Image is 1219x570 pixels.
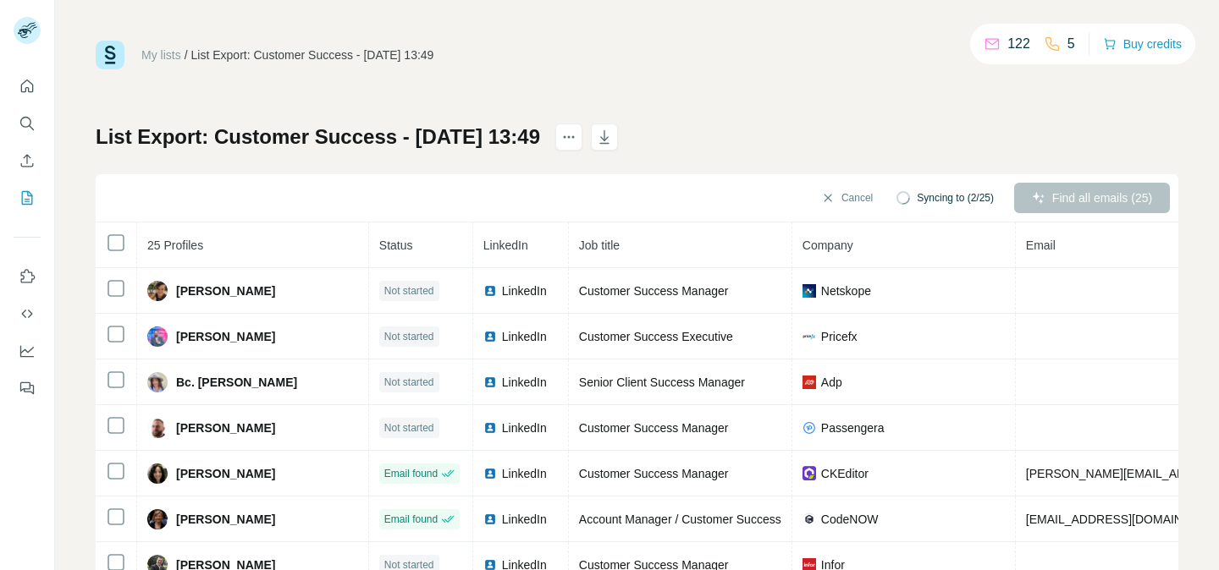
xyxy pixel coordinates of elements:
span: LinkedIn [502,465,547,482]
span: Job title [579,238,620,252]
img: LinkedIn logo [483,284,497,298]
span: LinkedIn [483,238,528,252]
li: / [185,47,188,63]
span: Account Manager / Customer Success [579,512,781,526]
img: Avatar [147,463,168,484]
img: Avatar [147,281,168,301]
span: CKEditor [821,465,869,482]
img: company-logo [803,375,816,389]
img: Avatar [147,509,168,529]
img: company-logo [803,284,816,298]
span: Customer Success Manager [579,421,729,435]
span: Senior Client Success Manager [579,375,745,389]
span: [PERSON_NAME] [176,282,275,299]
span: Bc. [PERSON_NAME] [176,374,297,391]
span: [PERSON_NAME] [176,328,275,345]
p: 5 [1067,34,1075,54]
span: CodeNOW [821,511,879,528]
img: LinkedIn logo [483,421,497,435]
button: Dashboard [14,336,41,366]
span: Passengera [821,419,885,436]
span: Status [379,238,413,252]
img: Avatar [147,418,168,438]
span: LinkedIn [502,419,547,436]
span: Customer Success Manager [579,284,729,298]
span: LinkedIn [502,511,547,528]
button: Enrich CSV [14,145,41,176]
img: LinkedIn logo [483,375,497,389]
span: Not started [384,420,434,436]
span: Not started [384,375,434,390]
button: Use Surfe on LinkedIn [14,261,41,292]
span: 25 Profiles [147,238,203,252]
span: Syncing to (2/25) [917,190,994,206]
span: [PERSON_NAME] [176,511,275,528]
img: Surfe Logo [96,41,124,69]
button: Cancel [809,183,885,213]
button: Buy credits [1103,32,1182,56]
span: Pricefx [821,328,858,345]
span: Email found [384,512,438,527]
span: Not started [384,329,434,344]
img: company-logo [803,512,816,526]
a: My lists [141,48,181,62]
button: Use Surfe API [14,299,41,329]
button: Feedback [14,373,41,403]
span: Customer Success Executive [579,330,733,343]
img: LinkedIn logo [483,467,497,480]
p: 122 [1007,34,1030,54]
span: LinkedIn [502,282,547,299]
img: Avatar [147,372,168,392]
span: [PERSON_NAME] [176,419,275,436]
span: [PERSON_NAME] [176,465,275,482]
img: company-logo [803,421,816,435]
button: actions [555,123,582,151]
span: Company [803,238,853,252]
button: Quick start [14,71,41,101]
img: LinkedIn logo [483,512,497,526]
img: LinkedIn logo [483,330,497,343]
span: Not started [384,283,434,299]
button: Search [14,108,41,139]
h1: List Export: Customer Success - [DATE] 13:49 [96,123,540,151]
img: company-logo [803,466,816,480]
span: Email [1026,238,1056,252]
span: LinkedIn [502,328,547,345]
button: My lists [14,183,41,213]
span: Customer Success Manager [579,467,729,480]
span: Email found [384,466,438,481]
img: company-logo [803,330,816,343]
span: LinkedIn [502,374,547,391]
img: Avatar [147,326,168,347]
span: Netskope [821,282,871,299]
div: List Export: Customer Success - [DATE] 13:49 [191,47,434,63]
span: Adp [821,374,842,391]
